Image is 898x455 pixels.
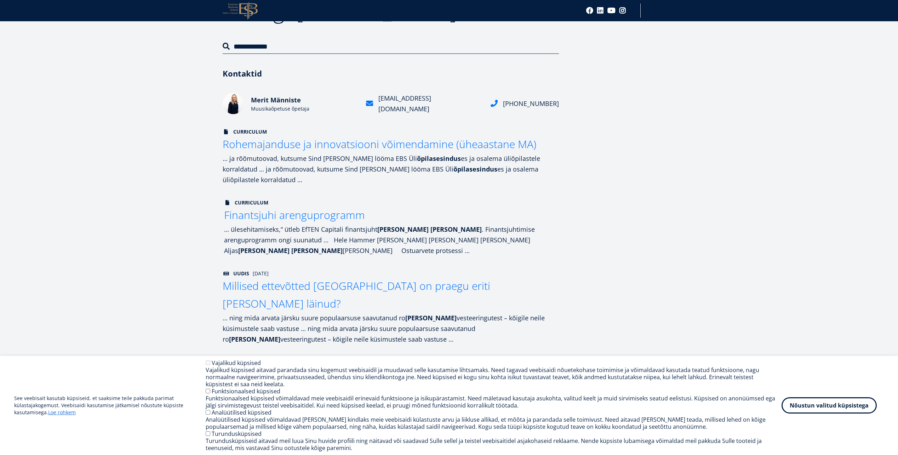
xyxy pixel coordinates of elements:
[238,246,290,255] strong: [PERSON_NAME]
[378,93,482,114] div: [EMAIL_ADDRESS][DOMAIN_NAME]
[430,225,482,234] strong: [PERSON_NAME]
[224,208,365,222] span: Finantsjuhi arenguprogramm
[223,93,244,114] img: a
[223,153,559,185] div: … ja rõõmutoovad, kutsume Sind [PERSON_NAME] lööma EBS Üli es ja osalema üliõpilastele korraldatu...
[223,137,536,151] span: Rohemajanduse ja innovatsiooni võimendamine (üheaastane MA)
[206,437,782,451] div: Turundusküpsiseid aitavad meil luua Sinu huvide profiili ning näitavad või saadavad Sulle sellel ...
[14,395,206,416] p: See veebisait kasutab küpsiseid, et saaksime teile pakkuda parimat külastajakogemust. Veebisaidi ...
[223,68,559,79] h3: Kontaktid
[782,397,877,414] button: Nõustun valitud küpsistega
[251,105,357,112] div: Muusikaõpetuse õpetaja
[212,387,280,395] label: Funktsionaalsed küpsised
[212,359,261,367] label: Vajalikud küpsised
[291,246,343,255] strong: [PERSON_NAME]
[405,314,457,322] strong: [PERSON_NAME]
[223,313,559,344] div: … ning mida arvata järsku suure populaarsuse saavutanud ro vesteeringutest – kõigile neile küsimu...
[251,96,301,104] span: Merit Männiste
[229,335,280,343] strong: [PERSON_NAME]
[223,279,490,311] span: Millised ettevõtted [GEOGRAPHIC_DATA] on praegu eriti [PERSON_NAME] läinud?
[619,7,626,14] a: Instagram
[206,395,782,409] div: Funktsionaalsed küpsised võimaldavad meie veebisaidil erinevaid funktsioone ja isikupärastamist. ...
[48,409,76,416] a: Loe rohkem
[377,225,429,234] strong: [PERSON_NAME]
[223,270,249,277] span: Uudis
[253,270,269,277] span: [DATE]
[607,7,616,14] a: Youtube
[212,430,262,438] label: Turundusküpsised
[206,416,782,430] div: Analüütilised küpsised võimaldavad [PERSON_NAME] kindlaks meie veebisaidi külastuste arvu ja liik...
[503,98,559,109] div: [PHONE_NUMBER]
[224,199,268,206] span: Curriculum
[597,7,604,14] a: Linkedin
[417,154,461,163] strong: õpilasesindus
[224,224,560,256] div: … ülesehitamiseks,“ ütleb EfTEN Capitali finantsjuht . Finantsjuhtimise arenguprogramm ongi suuna...
[223,128,267,135] span: Curriculum
[453,165,497,173] strong: õpilasesindus
[586,7,593,14] a: Facebook
[212,409,271,416] label: Analüütilised küpsised
[206,366,782,388] div: Vajalikud küpsised aitavad parandada sinu kogemust veebisaidil ja muudavad selle kasutamise lihts...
